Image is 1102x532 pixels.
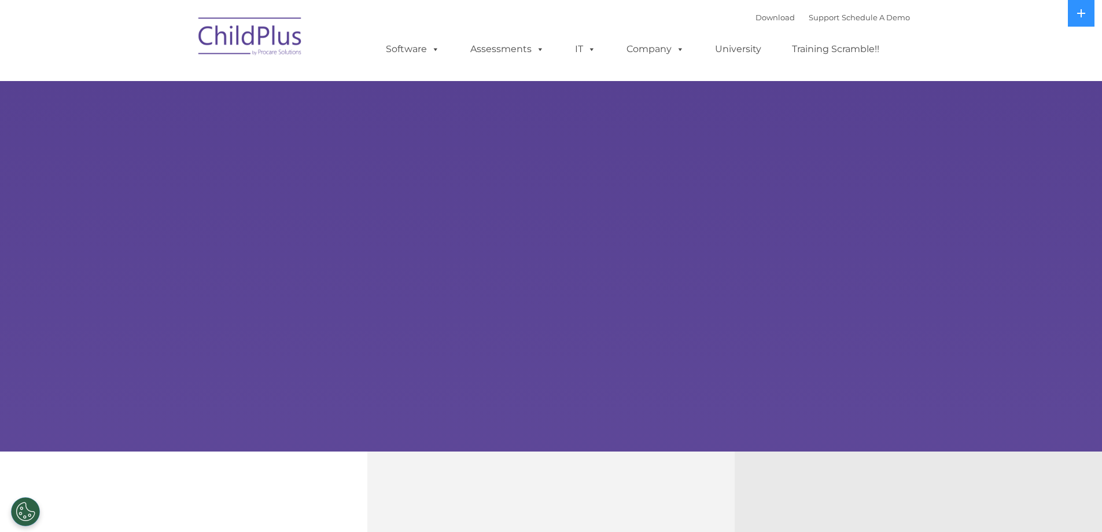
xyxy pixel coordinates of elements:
a: Company [615,38,696,61]
button: Cookies Settings [11,497,40,526]
a: Schedule A Demo [842,13,910,22]
a: Assessments [459,38,556,61]
a: Download [755,13,795,22]
font: | [755,13,910,22]
img: ChildPlus by Procare Solutions [193,9,308,67]
a: IT [563,38,607,61]
a: Support [809,13,839,22]
a: Software [374,38,451,61]
a: University [703,38,773,61]
a: Training Scramble!! [780,38,891,61]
